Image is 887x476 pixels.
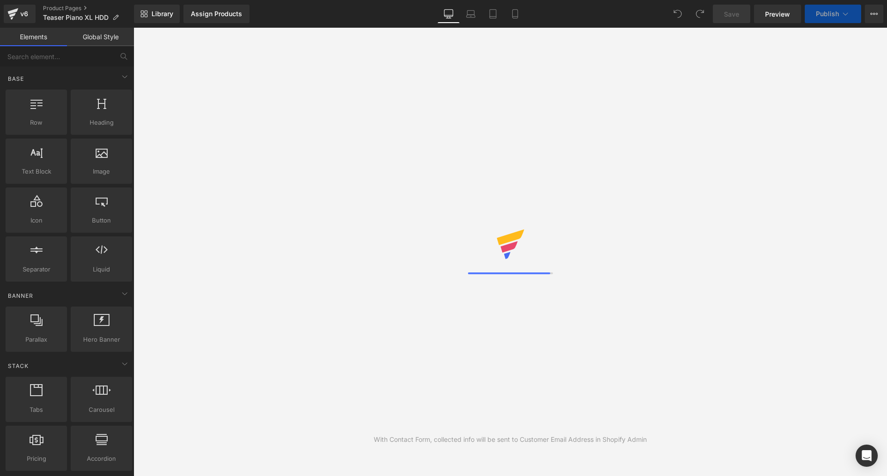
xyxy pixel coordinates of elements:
span: Publish [816,10,839,18]
span: Icon [8,216,64,225]
span: Hero Banner [73,335,129,344]
span: Pricing [8,454,64,464]
a: New Library [134,5,180,23]
div: v6 [18,8,30,20]
span: Image [73,167,129,176]
span: Banner [7,291,34,300]
div: Assign Products [191,10,242,18]
span: Liquid [73,265,129,274]
span: Row [8,118,64,127]
a: v6 [4,5,36,23]
button: More [865,5,883,23]
span: Button [73,216,129,225]
span: Accordion [73,454,129,464]
span: Carousel [73,405,129,415]
span: Stack [7,362,30,370]
span: Tabs [8,405,64,415]
button: Publish [805,5,861,23]
span: Teaser Piano XL HDD [43,14,109,21]
a: Product Pages [43,5,134,12]
div: With Contact Form, collected info will be sent to Customer Email Address in Shopify Admin [374,434,647,445]
a: Laptop [460,5,482,23]
button: Redo [691,5,709,23]
span: Library [152,10,173,18]
span: Separator [8,265,64,274]
span: Text Block [8,167,64,176]
a: Desktop [437,5,460,23]
a: Tablet [482,5,504,23]
span: Save [724,9,739,19]
a: Global Style [67,28,134,46]
span: Base [7,74,25,83]
a: Mobile [504,5,526,23]
div: Open Intercom Messenger [856,445,878,467]
button: Undo [668,5,687,23]
span: Preview [765,9,790,19]
span: Heading [73,118,129,127]
a: Preview [754,5,801,23]
span: Parallax [8,335,64,344]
